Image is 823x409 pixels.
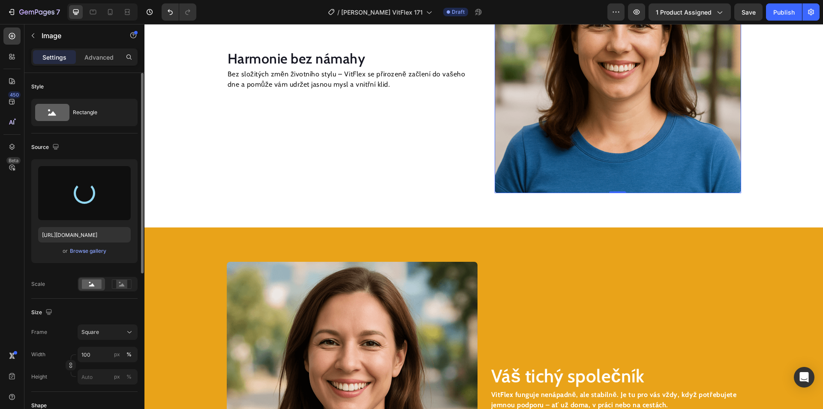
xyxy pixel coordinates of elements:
[341,8,423,17] span: [PERSON_NAME] VitFlex 171
[78,369,138,385] input: px%
[114,373,120,381] div: px
[42,53,66,62] p: Settings
[124,372,134,382] button: px
[112,349,122,360] button: %
[31,83,44,91] div: Style
[126,373,132,381] div: %
[347,367,592,385] strong: VitFlex funguje nenápadně, ale stabilně. Je tu pro vás vždy, když potřebujete jemnou podporu – ať...
[31,351,45,358] label: Width
[6,157,21,164] div: Beta
[63,246,68,256] span: or
[70,247,106,255] div: Browse gallery
[78,324,138,340] button: Square
[78,347,138,362] input: px%
[31,142,61,153] div: Source
[31,280,45,288] div: Scale
[773,8,795,17] div: Publish
[126,351,132,358] div: %
[3,3,64,21] button: 7
[144,24,823,409] iframe: Design area
[124,349,134,360] button: px
[337,8,339,17] span: /
[31,307,54,318] div: Size
[766,3,802,21] button: Publish
[162,3,196,21] div: Undo/Redo
[56,7,60,17] p: 7
[69,247,107,255] button: Browse gallery
[346,339,597,365] h2: Váš tichý společník
[84,53,114,62] p: Advanced
[114,351,120,358] div: px
[734,3,763,21] button: Save
[794,367,814,388] div: Open Intercom Messenger
[73,103,125,122] div: Rectangle
[452,8,465,16] span: Draft
[81,328,99,336] span: Square
[656,8,712,17] span: 1 product assigned
[42,30,114,41] p: Image
[649,3,731,21] button: 1 product assigned
[112,372,122,382] button: %
[31,328,47,336] label: Frame
[8,91,21,98] div: 450
[742,9,756,16] span: Save
[38,227,131,242] input: https://example.com/image.jpg
[31,373,47,381] label: Height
